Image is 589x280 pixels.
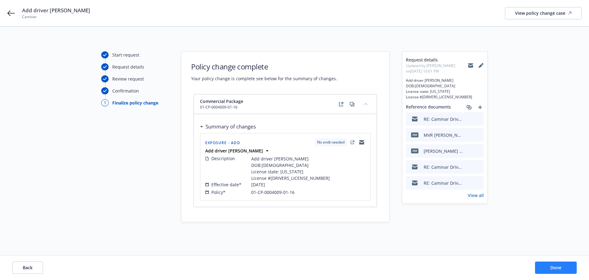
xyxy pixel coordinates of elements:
button: collapse content [361,99,371,109]
span: Caminar [22,14,90,20]
span: [DATE] [251,181,265,188]
div: Start request [112,52,139,58]
button: Back [12,262,43,274]
span: Policy* [211,189,225,195]
div: [PERSON_NAME] - Driver_Authorization_Form.pdf [424,148,464,154]
span: Add driver [PERSON_NAME] [22,7,90,14]
div: Review request [112,76,144,82]
div: MVR [PERSON_NAME].pdf [424,132,464,138]
a: copyLogging [358,139,365,146]
div: RE: Caminar Driver Authorization Form | [PERSON_NAME] | Relief Licensed Psychiatric Technician [424,116,464,122]
button: preview file [476,116,481,122]
div: Summary of changes [200,123,256,131]
a: View all [468,192,484,199]
div: 5 [101,99,109,106]
button: preview file [476,180,481,186]
div: RE: Caminar Driver Authorization Form | [PERSON_NAME] | Relief Licensed Psychiatric Technician [424,164,464,170]
div: Confirmation [112,88,139,94]
button: download file [466,180,471,186]
div: Commercial Package01-CP-0004009-01-16externalcopycollapse content [194,94,377,114]
span: 01-CP-0004009-01-16 [200,105,243,110]
span: Add driver [PERSON_NAME] DOB:[DEMOGRAPHIC_DATA] License state: [US_STATE] License #[DRIVERS_LICEN... [406,78,484,100]
h3: Summary of changes [206,123,256,131]
a: copy [348,101,356,108]
span: Description [211,155,235,162]
span: No endt needed [317,140,345,145]
a: external [349,139,356,146]
button: download file [466,116,471,122]
h1: Policy change complete [191,61,337,72]
strong: Add driver [PERSON_NAME] [205,148,263,154]
a: external [337,101,345,108]
span: Commercial Package [200,98,243,105]
span: Done [550,265,561,270]
a: associate [465,104,473,111]
span: 01-CP-0004009-01-16 [251,189,294,195]
button: preview file [476,132,481,138]
span: Back [23,265,33,270]
button: preview file [476,148,481,154]
a: View policy change case [505,7,582,19]
span: Effective date* [211,181,241,188]
span: Your policy change is complete see below for the summary of changes. [191,75,337,82]
button: download file [466,132,471,138]
div: View policy change case [515,7,572,19]
div: Finalize policy change [112,100,158,106]
div: Request details [112,64,144,70]
button: Done [535,262,577,274]
span: Updated by [PERSON_NAME] on [DATE] 10:01 PM [406,63,468,74]
span: Add driver [PERSON_NAME] DOB:[DEMOGRAPHIC_DATA] License state: [US_STATE] License #[DRIVERS_LICEN... [251,156,330,181]
span: Reference documents [406,104,451,111]
div: RE: Caminar Driver Authorization Form | [PERSON_NAME] | Relief Licensed Psychiatric Technician [424,180,464,186]
span: Exposure - Add [205,140,240,145]
span: pdf [411,148,418,153]
button: preview file [476,164,481,170]
span: pdf [411,132,418,137]
span: Request details [406,57,468,63]
a: add [476,104,484,111]
button: download file [466,148,471,154]
button: download file [466,164,471,170]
